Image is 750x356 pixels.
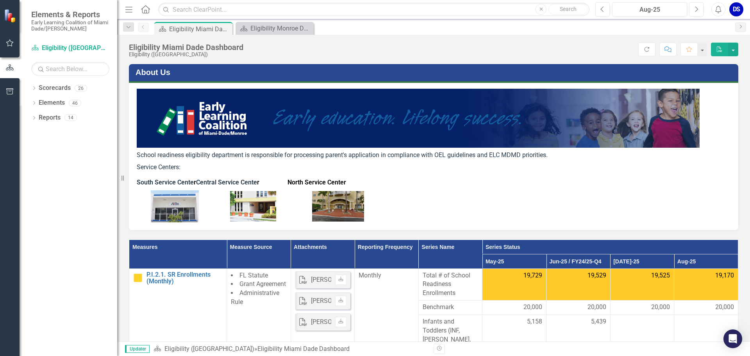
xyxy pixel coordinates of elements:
[527,317,542,326] span: 5,158
[546,268,611,301] td: Double-Click to Edit
[674,315,738,356] td: Double-Click to Edit
[257,345,350,352] div: Eligibility Miami Dade Dashboard
[715,303,734,312] span: 20,000
[137,163,180,171] span: Service Centers:
[137,151,548,159] span: School readiness eligibility department is responsible for processing parent's application in com...
[482,301,546,315] td: Double-Click to Edit
[31,44,109,53] a: Eligibility ([GEOGRAPHIC_DATA])
[230,191,276,222] img: EUEX+d9o5Y0paotYbwAAAABJRU5ErkJggg==
[723,329,742,348] div: Open Intercom Messenger
[239,272,268,279] span: FL Statute
[423,317,479,353] span: Infants and Toddlers (INF, [PERSON_NAME], 2YR)
[615,5,684,14] div: Aug-25
[133,273,143,283] img: Caution
[548,4,587,15] button: Search
[591,317,606,326] span: 5,439
[250,23,312,33] div: Eligibility Monroe Dashboard
[651,303,670,312] span: 20,000
[231,289,279,306] span: Administrative Rule
[546,315,611,356] td: Double-Click to Edit
[39,113,61,122] a: Reports
[610,315,674,356] td: Double-Click to Edit
[257,179,346,186] strong: r North Service Center
[164,345,254,352] a: Eligibility ([GEOGRAPHIC_DATA])
[4,9,18,23] img: ClearPoint Strategy
[482,268,546,301] td: Double-Click to Edit
[151,190,199,222] img: 9ff+H86+knWt+9b3gAAAABJRU5ErkJggg==
[154,345,428,354] div: »
[311,297,421,306] div: [PERSON_NAME] ELC- [DATE] Recap.pdf
[31,19,109,32] small: Early Learning Coalition of Miami Dade/[PERSON_NAME]
[729,2,743,16] button: DS
[136,68,734,77] h3: About Us
[137,179,257,186] strong: South Service Cente Central Service Cente
[674,268,738,301] td: Double-Click to Edit
[146,271,223,285] a: P.I.2.1. SR Enrollments (Monthly)
[129,43,243,52] div: Eligibility Miami Dade Dashboard
[523,271,542,280] span: 19,729
[546,301,611,315] td: Double-Click to Edit
[39,84,71,93] a: Scorecards
[311,318,421,327] div: [PERSON_NAME] ELC- [DATE] Recap.pdf
[194,179,196,186] span: r
[312,191,364,222] img: Boq6CwCQOex5DFfkyUdXyzkUcjnkc9mUcjlBMZCPofMXD14nsp9CIgCim28n4KHYChY1OvwfF7PZ1LPzGdVoHBJy2S7zjA1T7...
[560,6,577,12] span: Search
[423,271,479,298] span: Total # of School Readiness Enrollments
[423,303,479,312] span: Benchmark
[64,114,77,121] div: 14
[31,10,109,19] span: Elements & Reports
[674,301,738,315] td: Double-Click to Edit
[651,271,670,280] span: 19,525
[69,100,81,106] div: 46
[311,275,409,284] div: [PERSON_NAME] ELC-[DATE] Recap
[169,24,230,34] div: Eligibility Miami Dade Dashboard
[715,271,734,280] span: 19,170
[137,89,700,148] img: BlueWELS
[482,315,546,356] td: Double-Click to Edit
[39,98,65,107] a: Elements
[587,271,606,280] span: 19,529
[125,345,150,353] span: Updater
[158,3,589,16] input: Search ClearPoint...
[523,303,542,312] span: 20,000
[610,301,674,315] td: Double-Click to Edit
[75,85,87,91] div: 26
[31,62,109,76] input: Search Below...
[610,268,674,301] td: Double-Click to Edit
[587,303,606,312] span: 20,000
[237,23,312,33] a: Eligibility Monroe Dashboard
[359,271,414,280] div: Monthly
[612,2,687,16] button: Aug-25
[239,280,286,288] span: Grant Agreement
[129,52,243,57] div: Eligibility ([GEOGRAPHIC_DATA])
